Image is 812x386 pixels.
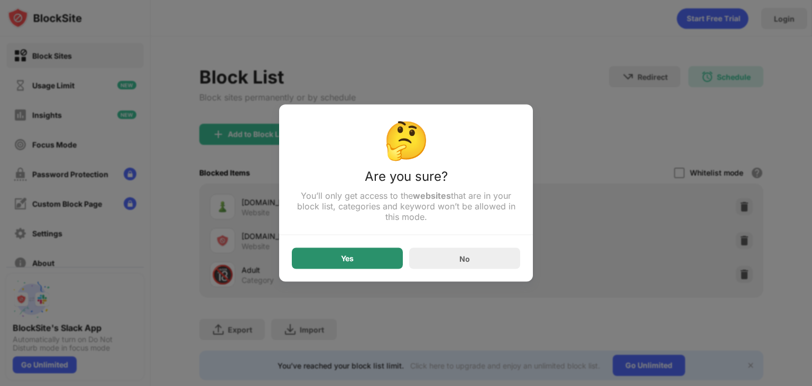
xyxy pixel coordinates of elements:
[459,254,470,263] div: No
[292,117,520,162] div: 🤔
[413,190,451,201] strong: websites
[292,190,520,222] div: You’ll only get access to the that are in your block list, categories and keyword won’t be allowe...
[292,169,520,190] div: Are you sure?
[341,254,354,263] div: Yes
